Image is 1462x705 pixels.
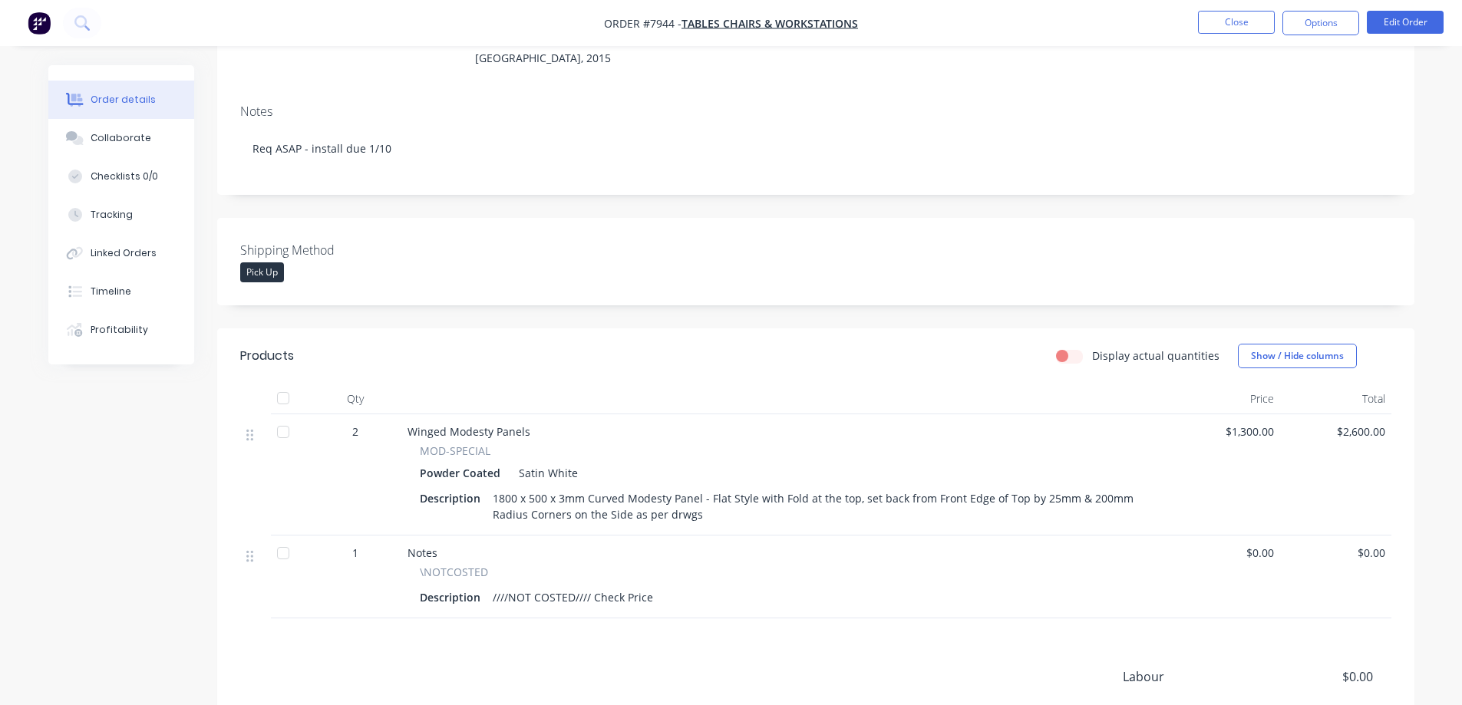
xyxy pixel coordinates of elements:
span: $0.00 [1175,545,1274,561]
button: Options [1282,11,1359,35]
span: Winged Modesty Panels [408,424,530,439]
span: 2 [352,423,358,440]
span: $0.00 [1286,545,1385,561]
div: Pick Up [240,262,284,282]
span: $1,300.00 [1175,423,1274,440]
div: Total [1280,384,1391,414]
button: Close [1198,11,1275,34]
button: Profitability [48,311,194,349]
button: Edit Order [1367,11,1444,34]
div: Description [420,586,487,608]
span: MOD-SPECIAL [420,443,490,459]
button: Tracking [48,196,194,234]
div: Linked Orders [91,246,157,260]
button: Order details [48,81,194,119]
span: Notes [408,545,437,560]
div: Checklists 0/0 [91,170,158,183]
span: 1 [352,545,358,561]
div: Timeline [91,285,131,298]
div: [GEOGRAPHIC_DATA], [GEOGRAPHIC_DATA], 2015 [475,26,685,69]
div: Order details [91,93,156,107]
div: ////NOT COSTED//// Check Price [487,586,659,608]
div: Price [1169,384,1280,414]
div: Notes [240,104,1391,119]
div: Qty [309,384,401,414]
div: 1800 x 500 x 3mm Curved Modesty Panel - Flat Style with Fold at the top, set back from Front Edge... [487,487,1150,525]
label: Display actual quantities [1092,348,1219,364]
div: Satin White [513,462,578,484]
label: Shipping Method [240,241,432,259]
span: Labour [1123,667,1259,686]
button: Collaborate [48,119,194,157]
button: Show / Hide columns [1238,344,1357,368]
div: Powder Coated [420,462,507,484]
div: Profitability [91,323,148,337]
span: \NOTCOSTED [420,564,488,580]
img: Factory [28,12,51,35]
div: Collaborate [91,131,151,145]
div: Description [420,487,487,509]
button: Timeline [48,272,194,311]
span: Order #7944 - [604,16,681,31]
div: Req ASAP - install due 1/10 [240,125,1391,172]
button: Checklists 0/0 [48,157,194,196]
div: Tracking [91,208,133,222]
span: $2,600.00 [1286,423,1385,440]
button: Linked Orders [48,234,194,272]
span: $0.00 [1259,667,1372,686]
a: Tables Chairs & Workstations [681,16,858,31]
div: Products [240,347,294,365]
